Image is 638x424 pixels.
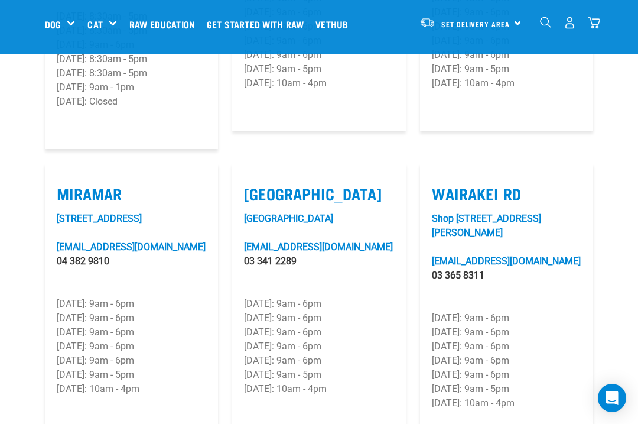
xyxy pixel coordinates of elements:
[432,48,581,62] p: [DATE]: 9am - 6pm
[432,396,581,410] p: [DATE]: 10am - 4pm
[57,339,206,354] p: [DATE]: 9am - 6pm
[432,354,581,368] p: [DATE]: 9am - 6pm
[244,297,393,311] p: [DATE]: 9am - 6pm
[432,339,581,354] p: [DATE]: 9am - 6pm
[244,382,393,396] p: [DATE]: 10am - 4pm
[57,52,206,66] p: [DATE]: 8:30am - 5pm
[598,384,626,412] div: Open Intercom Messenger
[588,17,600,29] img: home-icon@2x.png
[57,95,206,109] p: [DATE]: Closed
[244,62,393,76] p: [DATE]: 9am - 5pm
[564,17,576,29] img: user.png
[244,185,393,203] label: [GEOGRAPHIC_DATA]
[244,76,393,90] p: [DATE]: 10am - 4pm
[313,1,357,48] a: Vethub
[244,255,297,267] a: 03 341 2289
[57,255,109,267] a: 04 382 9810
[432,255,581,267] a: [EMAIL_ADDRESS][DOMAIN_NAME]
[432,311,581,325] p: [DATE]: 9am - 6pm
[244,241,393,253] a: [EMAIL_ADDRESS][DOMAIN_NAME]
[432,213,541,238] a: Shop [STREET_ADDRESS][PERSON_NAME]
[432,76,581,90] p: [DATE]: 10am - 4pm
[244,311,393,325] p: [DATE]: 9am - 6pm
[57,213,142,224] a: [STREET_ADDRESS]
[45,17,61,31] a: Dog
[57,66,206,80] p: [DATE]: 8:30am - 5pm
[57,297,206,311] p: [DATE]: 9am - 6pm
[57,368,206,382] p: [DATE]: 9am - 5pm
[244,325,393,339] p: [DATE]: 9am - 6pm
[204,1,313,48] a: Get started with Raw
[540,17,551,28] img: home-icon-1@2x.png
[432,325,581,339] p: [DATE]: 9am - 6pm
[432,368,581,382] p: [DATE]: 9am - 6pm
[244,213,333,224] a: [GEOGRAPHIC_DATA]
[87,17,102,31] a: Cat
[244,368,393,382] p: [DATE]: 9am - 5pm
[57,325,206,339] p: [DATE]: 9am - 6pm
[126,1,204,48] a: Raw Education
[244,48,393,62] p: [DATE]: 9am - 6pm
[57,80,206,95] p: [DATE]: 9am - 1pm
[441,22,510,26] span: Set Delivery Area
[57,311,206,325] p: [DATE]: 9am - 6pm
[57,354,206,368] p: [DATE]: 9am - 6pm
[57,241,206,253] a: [EMAIL_ADDRESS][DOMAIN_NAME]
[57,185,206,203] label: Miramar
[432,185,581,203] label: Wairakei Rd
[432,62,581,76] p: [DATE]: 9am - 5pm
[432,270,484,281] a: 03 365 8311
[419,17,435,28] img: van-moving.png
[244,339,393,354] p: [DATE]: 9am - 6pm
[57,382,206,396] p: [DATE]: 10am - 4pm
[244,354,393,368] p: [DATE]: 9am - 6pm
[432,382,581,396] p: [DATE]: 9am - 5pm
